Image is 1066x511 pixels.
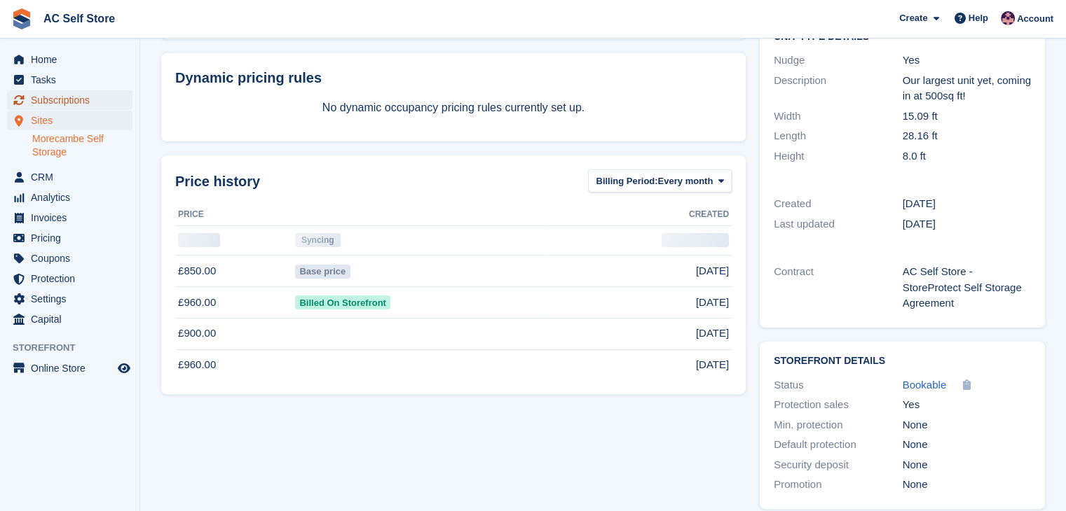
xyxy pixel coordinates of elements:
[7,269,132,288] a: menu
[903,437,1032,453] div: None
[696,325,729,342] span: [DATE]
[774,73,903,104] div: Description
[11,8,32,29] img: stora-icon-8386f47178a22dfd0bd8f6a31ec36ba5ce8667c1dd55bd0f319d3a0aa187defe.svg
[31,289,115,309] span: Settings
[175,171,260,192] span: Price history
[689,208,729,220] span: Created
[696,263,729,279] span: [DATE]
[774,437,903,453] div: Default protection
[31,358,115,378] span: Online Store
[7,309,132,329] a: menu
[774,52,903,69] div: Nudge
[175,204,292,226] th: Price
[774,108,903,125] div: Width
[696,295,729,311] span: [DATE]
[31,248,115,268] span: Coupons
[899,11,927,25] span: Create
[903,379,947,391] span: Bookable
[7,111,132,130] a: menu
[1001,11,1015,25] img: Ted Cox
[903,148,1032,164] div: 8.0 ft
[295,295,391,309] span: Billed On Storefront
[31,309,115,329] span: Capital
[774,457,903,473] div: Security deposit
[175,99,732,116] p: No dynamic occupancy pricing rules currently set up.
[295,233,341,247] div: Syncing
[969,11,988,25] span: Help
[903,457,1032,473] div: None
[774,264,903,311] div: Contract
[32,132,132,159] a: Morecambe Self Storage
[903,377,947,393] a: Bookable
[903,477,1032,493] div: None
[774,216,903,232] div: Last updated
[774,148,903,164] div: Height
[31,50,115,69] span: Home
[295,265,350,279] span: Base price
[903,264,1032,311] div: AC Self Store - StoreProtect Self Storage Agreement
[1017,12,1053,26] span: Account
[31,188,115,207] span: Analytics
[31,167,115,187] span: CRM
[596,174,657,188] span: Billing Period:
[13,341,139,355] span: Storefront
[116,360,132,377] a: Preview store
[7,90,132,110] a: menu
[31,228,115,248] span: Pricing
[7,248,132,268] a: menu
[175,349,292,380] td: £960.00
[774,356,1031,367] h2: Storefront Details
[7,50,132,69] a: menu
[175,67,732,88] div: Dynamic pricing rules
[903,397,1032,413] div: Yes
[903,216,1032,232] div: [DATE]
[903,417,1032,433] div: None
[31,90,115,110] span: Subscriptions
[903,128,1032,144] div: 28.16 ft
[588,169,732,192] button: Billing Period: Every month
[903,52,1032,69] div: Yes
[31,269,115,288] span: Protection
[774,477,903,493] div: Promotion
[774,196,903,212] div: Created
[7,228,132,248] a: menu
[7,289,132,309] a: menu
[7,188,132,207] a: menu
[903,108,1032,125] div: 15.09 ft
[658,174,713,188] span: Every month
[774,128,903,144] div: Length
[774,377,903,393] div: Status
[31,70,115,90] span: Tasks
[696,357,729,373] span: [DATE]
[175,287,292,318] td: £960.00
[7,208,132,227] a: menu
[7,167,132,187] a: menu
[903,73,1032,104] div: Our largest unit yet, coming in at 500sq ft!
[774,397,903,413] div: Protection sales
[31,111,115,130] span: Sites
[175,318,292,349] td: £900.00
[31,208,115,227] span: Invoices
[38,7,121,30] a: AC Self Store
[774,417,903,433] div: Min. protection
[175,255,292,287] td: £850.00
[7,70,132,90] a: menu
[903,196,1032,212] div: [DATE]
[7,358,132,378] a: menu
